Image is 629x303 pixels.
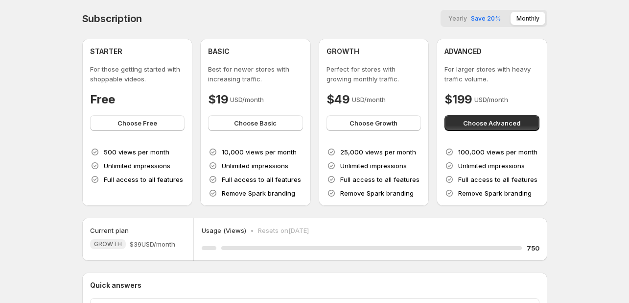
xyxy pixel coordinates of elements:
[90,64,185,84] p: For those getting started with shoppable videos.
[471,15,501,22] span: Save 20%
[474,95,508,104] p: USD/month
[340,147,416,157] p: 25,000 views per month
[326,115,421,131] button: Choose Growth
[326,64,421,84] p: Perfect for stores with growing monthly traffic.
[443,12,507,25] button: YearlySave 20%
[444,92,472,107] h4: $199
[444,115,539,131] button: Choose Advanced
[90,280,539,290] p: Quick answers
[444,64,539,84] p: For larger stores with heavy traffic volume.
[250,226,254,235] p: •
[463,118,520,128] span: Choose Advanced
[340,188,414,198] p: Remove Spark branding
[202,226,246,235] p: Usage (Views)
[458,175,537,184] p: Full access to all features
[326,92,350,107] h4: $49
[234,118,277,128] span: Choose Basic
[349,118,397,128] span: Choose Growth
[230,95,264,104] p: USD/month
[117,118,157,128] span: Choose Free
[527,243,539,253] h5: 750
[208,92,228,107] h4: $19
[104,147,169,157] p: 500 views per month
[222,147,297,157] p: 10,000 views per month
[208,47,230,56] h4: BASIC
[458,161,525,171] p: Unlimited impressions
[90,226,129,235] h5: Current plan
[340,161,407,171] p: Unlimited impressions
[130,239,175,249] span: $39 USD/month
[444,47,482,56] h4: ADVANCED
[458,147,537,157] p: 100,000 views per month
[90,92,115,107] h4: Free
[326,47,359,56] h4: GROWTH
[208,115,303,131] button: Choose Basic
[82,13,142,25] h4: Subscription
[222,161,288,171] p: Unlimited impressions
[340,175,419,184] p: Full access to all features
[94,240,122,248] span: GROWTH
[90,47,122,56] h4: STARTER
[458,188,532,198] p: Remove Spark branding
[352,95,386,104] p: USD/month
[448,15,467,22] span: Yearly
[90,115,185,131] button: Choose Free
[104,175,183,184] p: Full access to all features
[222,175,301,184] p: Full access to all features
[511,12,545,25] button: Monthly
[258,226,309,235] p: Resets on [DATE]
[104,161,170,171] p: Unlimited impressions
[208,64,303,84] p: Best for newer stores with increasing traffic.
[222,188,295,198] p: Remove Spark branding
